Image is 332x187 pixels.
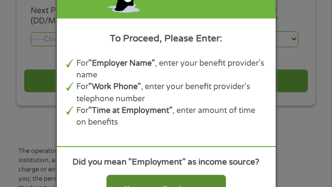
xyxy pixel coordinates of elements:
[76,81,267,105] li: For , enter your benefit provider's telephone number
[88,82,141,92] b: "Work Phone"
[66,156,267,168] div: Did you mean "Employment" as income source?
[76,105,267,129] li: For , enter amount of time on benefits
[66,32,267,45] div: To Proceed, Please Enter:
[88,106,173,115] b: "Time at Employment"
[88,58,155,68] b: "Employer Name"
[76,57,267,81] li: For , enter your benefit provider's name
